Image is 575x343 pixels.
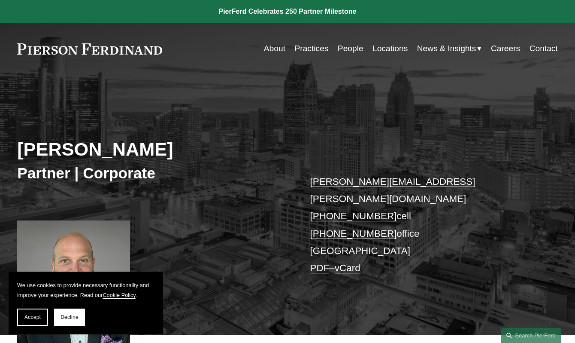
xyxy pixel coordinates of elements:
[17,138,287,161] h2: [PERSON_NAME]
[17,280,154,300] p: We use cookies to provide necessary functionality and improve your experience. Read our .
[530,40,558,57] a: Contact
[17,164,287,183] h3: Partner | Corporate
[24,314,41,320] span: Accept
[310,211,396,221] a: [PHONE_NUMBER]
[417,40,482,57] a: folder dropdown
[338,40,363,57] a: People
[310,228,396,239] a: [PHONE_NUMBER]
[335,263,360,273] a: vCard
[491,40,520,57] a: Careers
[310,173,535,277] p: cell office [GEOGRAPHIC_DATA] –
[17,309,48,326] button: Accept
[61,314,79,320] span: Decline
[264,40,285,57] a: About
[54,309,85,326] button: Decline
[294,40,328,57] a: Practices
[501,328,561,343] a: Search this site
[310,176,475,204] a: [PERSON_NAME][EMAIL_ADDRESS][PERSON_NAME][DOMAIN_NAME]
[372,40,408,57] a: Locations
[9,272,163,334] section: Cookie banner
[103,292,135,298] a: Cookie Policy
[417,41,476,56] span: News & Insights
[310,263,329,273] a: PDF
